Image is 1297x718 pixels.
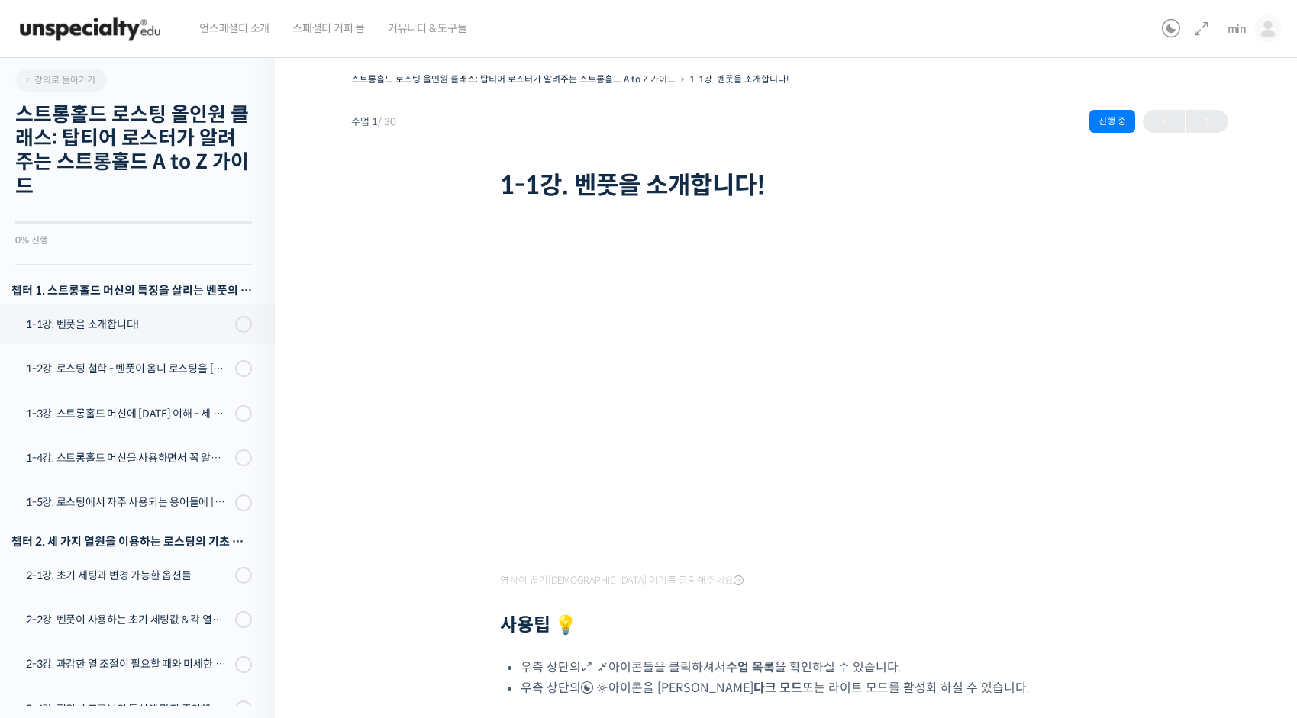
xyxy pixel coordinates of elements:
div: 챕터 2. 세 가지 열원을 이용하는 로스팅의 기초 설계 [11,531,252,552]
b: 수업 목록 [726,659,775,675]
h3: 챕터 1. 스트롱홀드 머신의 특징을 살리는 벤풋의 로스팅 방식 [11,280,252,301]
div: 1-2강. 로스팅 철학 - 벤풋이 옴니 로스팅을 [DATE] 않는 이유 [26,360,231,377]
span: / 30 [378,115,396,128]
div: 1-1강. 벤풋을 소개합니다! [26,316,231,333]
strong: 사용팁 💡 [500,613,577,636]
h1: 1-1강. 벤풋을 소개합니다! [500,171,1080,200]
a: 스트롱홀드 로스팅 올인원 클래스: 탑티어 로스터가 알려주는 스트롱홀드 A to Z 가이드 [351,73,676,85]
div: 1-5강. 로스팅에서 자주 사용되는 용어들에 [DATE] 이해 [26,494,231,510]
li: 우측 상단의 아이콘을 [PERSON_NAME] 또는 라이트 모드를 활성화 하실 수 있습니다. [521,678,1080,698]
div: 1-3강. 스트롱홀드 머신에 [DATE] 이해 - 세 가지 열원이 만들어내는 변화 [26,405,231,422]
a: 강의로 돌아가기 [15,69,107,92]
span: 영상이 끊기[DEMOGRAPHIC_DATA] 여기를 클릭해주세요 [500,575,744,587]
div: 1-4강. 스트롱홀드 머신을 사용하면서 꼭 알고 있어야 할 유의사항 [26,449,231,466]
div: 2-2강. 벤풋이 사용하는 초기 세팅값 & 각 열원이 하는 역할 [26,611,231,628]
li: 우측 상단의 아이콘들을 클릭하셔서 을 확인하실 수 있습니다. [521,657,1080,678]
span: 강의로 돌아가기 [23,74,95,85]
span: min [1228,22,1247,36]
div: 2-1강. 초기 세팅과 변경 가능한 옵션들 [26,567,231,584]
div: 2-3강. 과감한 열 조절이 필요할 때와 미세한 열 조절이 필요할 때 [26,655,231,672]
h2: 스트롱홀드 로스팅 올인원 클래스: 탑티어 로스터가 알려주는 스트롱홀드 A to Z 가이드 [15,103,252,198]
div: 진행 중 [1089,110,1135,133]
div: 2-4강. 적외선 프로브의 특성에 맞춰 주의해야 할 점들 [26,700,231,717]
b: 다크 모드 [753,680,802,696]
a: 1-1강. 벤풋을 소개합니다! [689,73,789,85]
div: 0% 진행 [15,236,252,245]
span: 수업 1 [351,117,396,127]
